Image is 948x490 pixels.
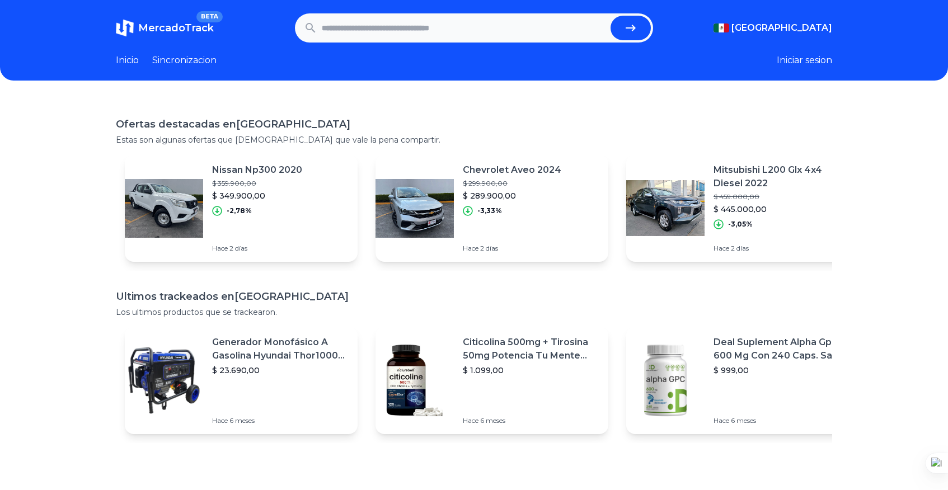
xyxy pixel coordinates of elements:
[714,416,850,425] p: Hace 6 meses
[728,220,753,229] p: -3,05%
[777,54,832,67] button: Iniciar sesion
[463,163,561,177] p: Chevrolet Aveo 2024
[463,244,561,253] p: Hace 2 días
[116,54,139,67] a: Inicio
[376,341,454,420] img: Featured image
[227,206,252,215] p: -2,78%
[714,21,832,35] button: [GEOGRAPHIC_DATA]
[138,22,214,34] span: MercadoTrack
[714,365,850,376] p: $ 999,00
[626,327,859,434] a: Featured imageDeal Suplement Alpha Gpc 600 Mg Con 240 Caps. Salud Cerebral Sabor S/n$ 999,00Hace ...
[116,19,134,37] img: MercadoTrack
[116,134,832,145] p: Estas son algunas ofertas que [DEMOGRAPHIC_DATA] que vale la pena compartir.
[376,154,608,262] a: Featured imageChevrolet Aveo 2024$ 299.900,00$ 289.900,00-3,33%Hace 2 días
[463,416,599,425] p: Hace 6 meses
[463,190,561,201] p: $ 289.900,00
[212,365,349,376] p: $ 23.690,00
[116,116,832,132] h1: Ofertas destacadas en [GEOGRAPHIC_DATA]
[477,206,502,215] p: -3,33%
[463,179,561,188] p: $ 299.900,00
[714,336,850,362] p: Deal Suplement Alpha Gpc 600 Mg Con 240 Caps. Salud Cerebral Sabor S/n
[626,169,705,247] img: Featured image
[626,154,859,262] a: Featured imageMitsubishi L200 Glx 4x4 Diesel 2022$ 459.000,00$ 445.000,00-3,05%Hace 2 días
[731,21,832,35] span: [GEOGRAPHIC_DATA]
[714,204,850,215] p: $ 445.000,00
[463,336,599,362] p: Citicolina 500mg + Tirosina 50mg Potencia Tu Mente (120caps) Sabor Sin Sabor
[212,190,302,201] p: $ 349.900,00
[714,192,850,201] p: $ 459.000,00
[125,327,358,434] a: Featured imageGenerador Monofásico A Gasolina Hyundai Thor10000 P 11.5 Kw$ 23.690,00Hace 6 meses
[714,23,729,32] img: Mexico
[212,244,302,253] p: Hace 2 días
[714,244,850,253] p: Hace 2 días
[212,416,349,425] p: Hace 6 meses
[125,341,203,420] img: Featured image
[212,179,302,188] p: $ 359.900,00
[116,19,214,37] a: MercadoTrackBETA
[212,336,349,362] p: Generador Monofásico A Gasolina Hyundai Thor10000 P 11.5 Kw
[196,11,223,22] span: BETA
[212,163,302,177] p: Nissan Np300 2020
[116,289,832,304] h1: Ultimos trackeados en [GEOGRAPHIC_DATA]
[714,163,850,190] p: Mitsubishi L200 Glx 4x4 Diesel 2022
[463,365,599,376] p: $ 1.099,00
[376,169,454,247] img: Featured image
[152,54,217,67] a: Sincronizacion
[376,327,608,434] a: Featured imageCiticolina 500mg + Tirosina 50mg Potencia Tu Mente (120caps) Sabor Sin Sabor$ 1.099...
[626,341,705,420] img: Featured image
[116,307,832,318] p: Los ultimos productos que se trackearon.
[125,169,203,247] img: Featured image
[125,154,358,262] a: Featured imageNissan Np300 2020$ 359.900,00$ 349.900,00-2,78%Hace 2 días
